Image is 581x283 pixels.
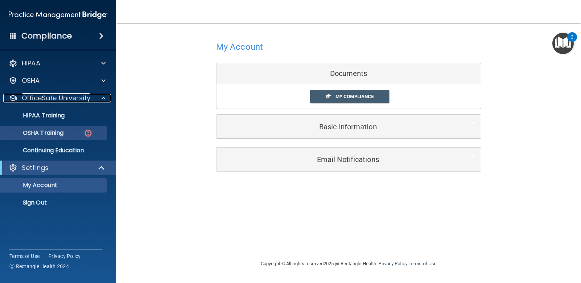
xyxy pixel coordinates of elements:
[5,129,64,137] p: OSHA Training
[336,94,374,99] span: My Compliance
[222,118,475,135] a: Basic Information
[48,252,81,260] a: Privacy Policy
[5,112,65,119] p: HIPAA Training
[571,37,573,47] div: 2
[378,261,407,266] a: Privacy Policy
[9,263,69,270] span: Ⓒ Rectangle Health 2024
[455,231,572,260] iframe: Drift Widget Chat Controller
[9,94,106,102] a: OfficeSafe University
[5,147,104,154] p: Continuing Education
[9,252,40,260] a: Terms of Use
[84,129,93,138] img: danger-circle.6113f641.png
[216,252,481,275] div: Copyright © All rights reserved 2025 @ Rectangle Health | |
[5,182,104,189] p: My Account
[5,199,104,206] p: Sign Out
[409,261,436,266] a: Terms of Use
[21,31,72,41] h4: Compliance
[552,33,574,54] button: Open Resource Center, 2 new notifications
[216,42,263,52] h4: My Account
[222,123,453,131] h5: Basic Information
[9,163,105,172] a: Settings
[22,59,40,68] p: HIPAA
[22,76,40,85] p: OSHA
[22,94,90,102] p: OfficeSafe University
[9,76,106,85] a: OSHA
[222,151,475,167] a: Email Notifications
[216,63,481,84] div: Documents
[22,163,49,172] p: Settings
[222,155,453,163] h5: Email Notifications
[9,59,106,68] a: HIPAA
[9,8,107,22] img: PMB logo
